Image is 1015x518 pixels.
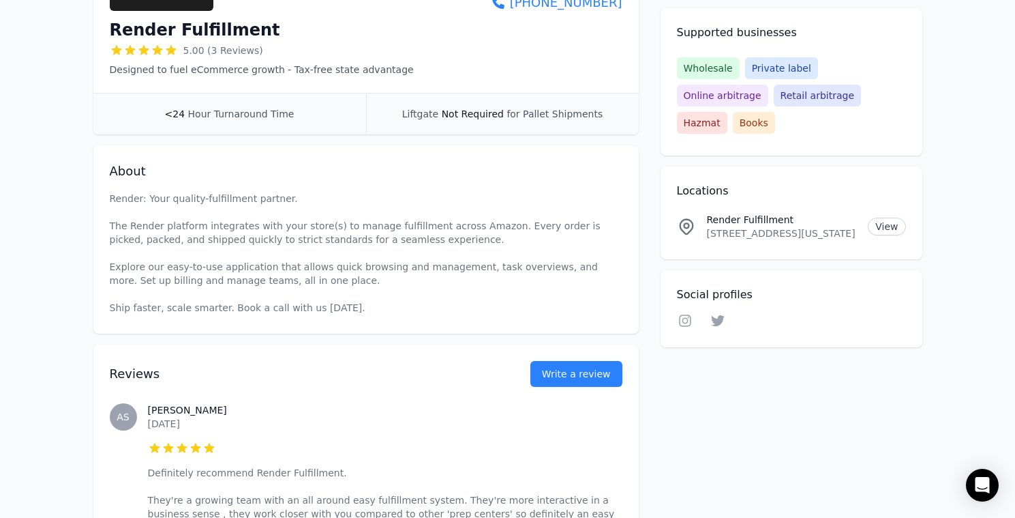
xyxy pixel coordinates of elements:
[707,227,858,240] p: [STREET_ADDRESS][US_STATE]
[677,85,768,106] span: Online arbitrage
[966,469,999,502] div: Open Intercom Messenger
[707,213,858,227] p: Render Fulfillment
[110,364,487,384] h2: Reviews
[402,109,438,119] span: Liftgate
[677,183,906,199] h2: Locations
[110,19,280,41] h1: Render Fulfillment
[677,287,906,303] h2: Social profiles
[110,63,414,76] p: Designed to fuel eCommerce growth - Tax-free state advantage
[183,44,263,57] span: 5.00 (3 Reviews)
[442,109,504,119] span: Not Required
[148,418,180,429] time: [DATE]
[745,57,818,79] span: Private label
[165,109,185,119] span: <24
[774,85,861,106] span: Retail arbitrage
[677,25,906,41] h2: Supported businesses
[677,112,727,134] span: Hazmat
[868,218,905,235] a: View
[506,109,603,119] span: for Pallet Shipments
[188,109,294,119] span: Hour Turnaround Time
[110,162,622,181] h2: About
[733,112,775,134] span: Books
[117,412,129,422] span: AS
[148,403,622,417] h3: [PERSON_NAME]
[110,192,622,315] p: Render: Your quality-fulfillment partner. The Render platform integrates with your store(s) to ma...
[677,57,740,79] span: Wholesale
[530,361,622,387] a: Write a review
